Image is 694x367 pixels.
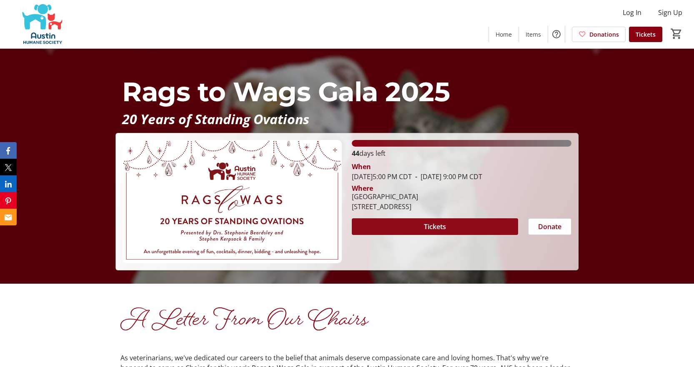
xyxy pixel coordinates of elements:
p: Rags to Wags Gala 2025 [122,72,571,112]
span: 44 [352,149,359,158]
button: Tickets [352,218,518,235]
button: Cart [669,26,684,41]
button: Sign Up [651,6,689,19]
a: Home [489,27,519,42]
span: A Letter From Our Chairs [120,294,368,350]
div: [STREET_ADDRESS] [352,202,418,212]
div: When [352,162,371,172]
a: Items [519,27,548,42]
button: Help [548,26,565,42]
span: Home [496,30,512,39]
button: Donate [528,218,571,235]
span: Tickets [636,30,656,39]
span: [DATE] 9:00 PM CDT [412,172,482,181]
em: 20 Years of Standing Ovations [122,110,309,128]
div: [GEOGRAPHIC_DATA] [352,192,418,202]
span: [DATE] 5:00 PM CDT [352,172,412,181]
span: Donations [589,30,619,39]
span: Sign Up [658,7,682,17]
a: Tickets [629,27,662,42]
div: 100% of fundraising goal reached [352,140,571,147]
span: - [412,172,421,181]
img: Campaign CTA Media Photo [123,140,342,263]
span: Donate [538,222,561,232]
button: Log In [616,6,648,19]
div: Where [352,185,373,192]
a: Donations [572,27,626,42]
span: Tickets [424,222,446,232]
span: Items [526,30,541,39]
p: days left [352,148,571,158]
img: Austin Humane Society's Logo [5,3,79,45]
span: Log In [623,7,641,17]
